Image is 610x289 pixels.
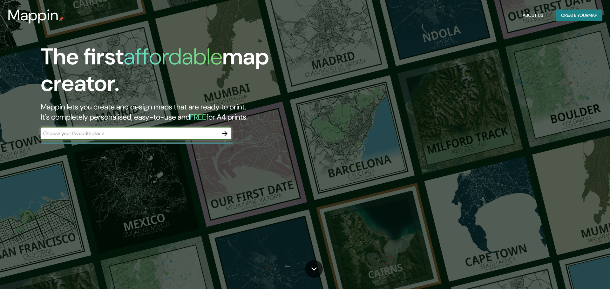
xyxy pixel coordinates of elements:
h5: FREE [190,112,206,122]
input: Choose your favourite place [41,130,219,137]
button: About Us [520,10,546,21]
h1: affordable [124,42,222,71]
h2: Mappin lets you create and design maps that are ready to print. It's completely personalised, eas... [41,102,346,122]
button: Create yourmap [556,10,602,21]
img: mappin-pin [59,16,64,22]
h3: Mappin [8,6,59,24]
h1: The first map creator. [41,43,346,102]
